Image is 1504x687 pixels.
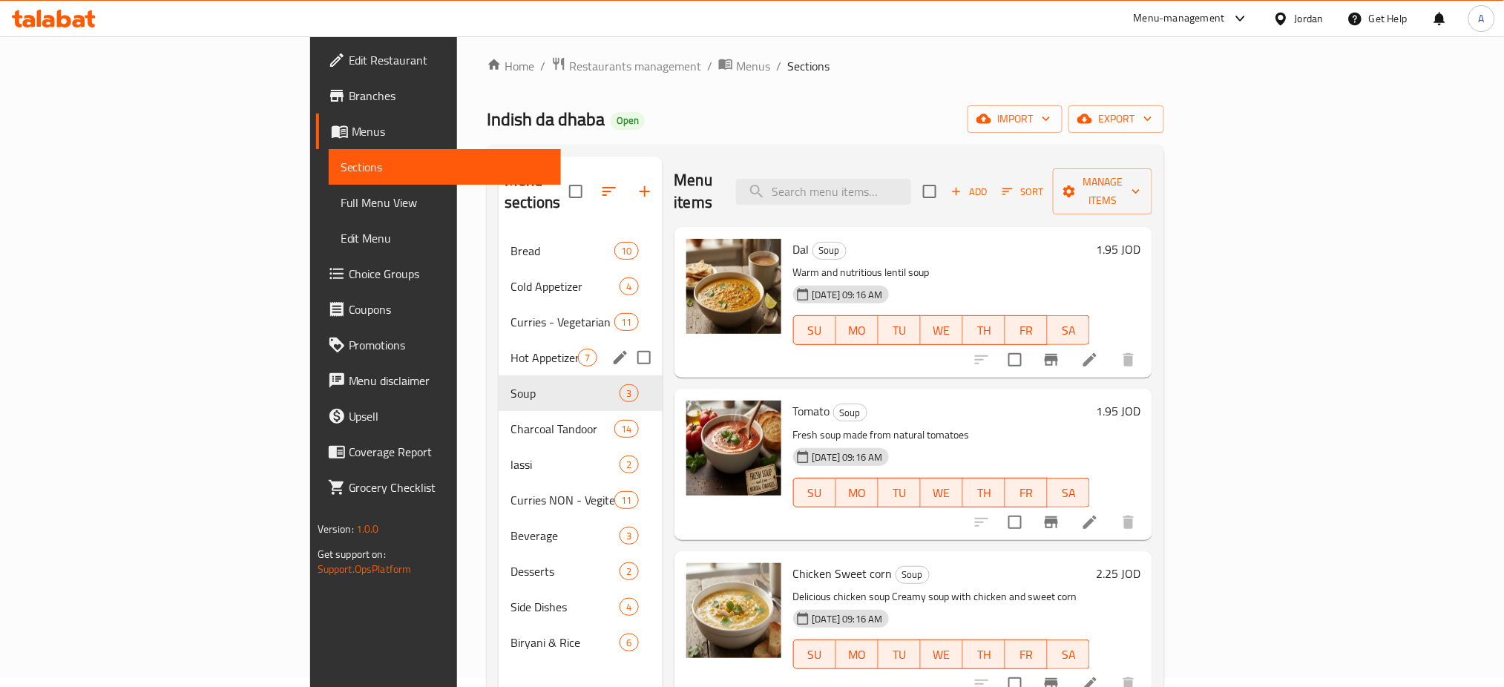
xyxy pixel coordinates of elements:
button: SA [1048,640,1090,669]
span: Full Menu View [341,194,550,211]
div: Beverage3 [499,518,662,553]
span: Get support on: [318,545,386,564]
span: Add item [945,180,993,203]
span: Cold Appetizer [510,277,620,295]
span: TH [969,644,999,665]
div: items [620,456,638,473]
button: TU [879,478,921,507]
div: Cold Appetizer4 [499,269,662,304]
div: Soup [812,242,847,260]
span: 14 [615,422,637,436]
div: Curries - Vegetarian11 [499,304,662,340]
button: Add [945,180,993,203]
span: TU [884,320,915,341]
button: SA [1048,478,1090,507]
div: items [614,242,638,260]
span: SA [1054,482,1084,504]
span: [DATE] 09:16 AM [807,612,889,626]
span: Select section [914,176,945,207]
button: WE [921,478,963,507]
span: Restaurants management [569,57,701,75]
a: Restaurants management [551,56,701,76]
span: SU [800,644,830,665]
p: Delicious chicken soup Creamy soup with chicken and sweet corn [793,588,1091,606]
span: WE [927,644,957,665]
img: Tomato [686,401,781,496]
div: Hot Appetizers7edit [499,340,662,375]
span: Side Dishes [510,598,620,616]
span: Dal [793,238,810,260]
a: Full Menu View [329,185,562,220]
span: 2 [620,458,637,472]
span: TH [969,320,999,341]
span: Coverage Report [349,443,550,461]
span: Coupons [349,300,550,318]
span: Menus [352,122,550,140]
span: Tomato [793,400,830,422]
input: search [736,179,911,205]
button: TH [963,315,1005,345]
span: export [1080,110,1152,128]
a: Support.OpsPlatform [318,559,412,579]
span: 1.0.0 [356,519,379,539]
button: delete [1111,342,1146,378]
button: SU [793,640,836,669]
span: Select all sections [560,176,591,207]
span: SU [800,482,830,504]
span: Add [949,183,989,200]
button: export [1068,105,1164,133]
span: [DATE] 09:16 AM [807,450,889,464]
span: 6 [620,636,637,650]
span: Version: [318,519,354,539]
span: FR [1011,320,1042,341]
span: Sort items [993,180,1053,203]
a: Edit menu item [1081,351,1099,369]
span: 11 [615,315,637,329]
span: lassi [510,456,620,473]
div: items [578,349,597,366]
button: delete [1111,504,1146,540]
span: 11 [615,493,637,507]
span: WE [927,320,957,341]
div: Menu-management [1134,10,1225,27]
div: Jordan [1295,10,1324,27]
a: Grocery Checklist [316,470,562,505]
span: 3 [620,529,637,543]
span: import [979,110,1051,128]
span: Open [611,114,645,127]
span: Bread [510,242,614,260]
span: Manage items [1065,173,1140,210]
button: SU [793,478,836,507]
button: TU [879,640,921,669]
button: FR [1005,315,1048,345]
h2: Menu items [674,169,719,214]
span: Hot Appetizers [510,349,578,366]
span: Curries - Vegetarian [510,313,614,331]
a: Branches [316,78,562,114]
span: 10 [615,244,637,258]
div: items [620,598,638,616]
a: Choice Groups [316,256,562,292]
div: lassi2 [499,447,662,482]
span: 7 [579,351,596,365]
span: Charcoal Tandoor [510,420,614,438]
span: Menu disclaimer [349,372,550,389]
span: TU [884,482,915,504]
div: Curries NON - Vegiterian [510,491,614,509]
span: Choice Groups [349,265,550,283]
button: Add section [627,174,663,209]
span: TH [969,482,999,504]
span: A [1479,10,1485,27]
span: SA [1054,644,1084,665]
span: WE [927,482,957,504]
button: import [968,105,1063,133]
button: TH [963,478,1005,507]
a: Upsell [316,398,562,434]
span: Soup [510,384,620,402]
div: Bread10 [499,233,662,269]
h6: 1.95 JOD [1096,401,1140,421]
h6: 1.95 JOD [1096,239,1140,260]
